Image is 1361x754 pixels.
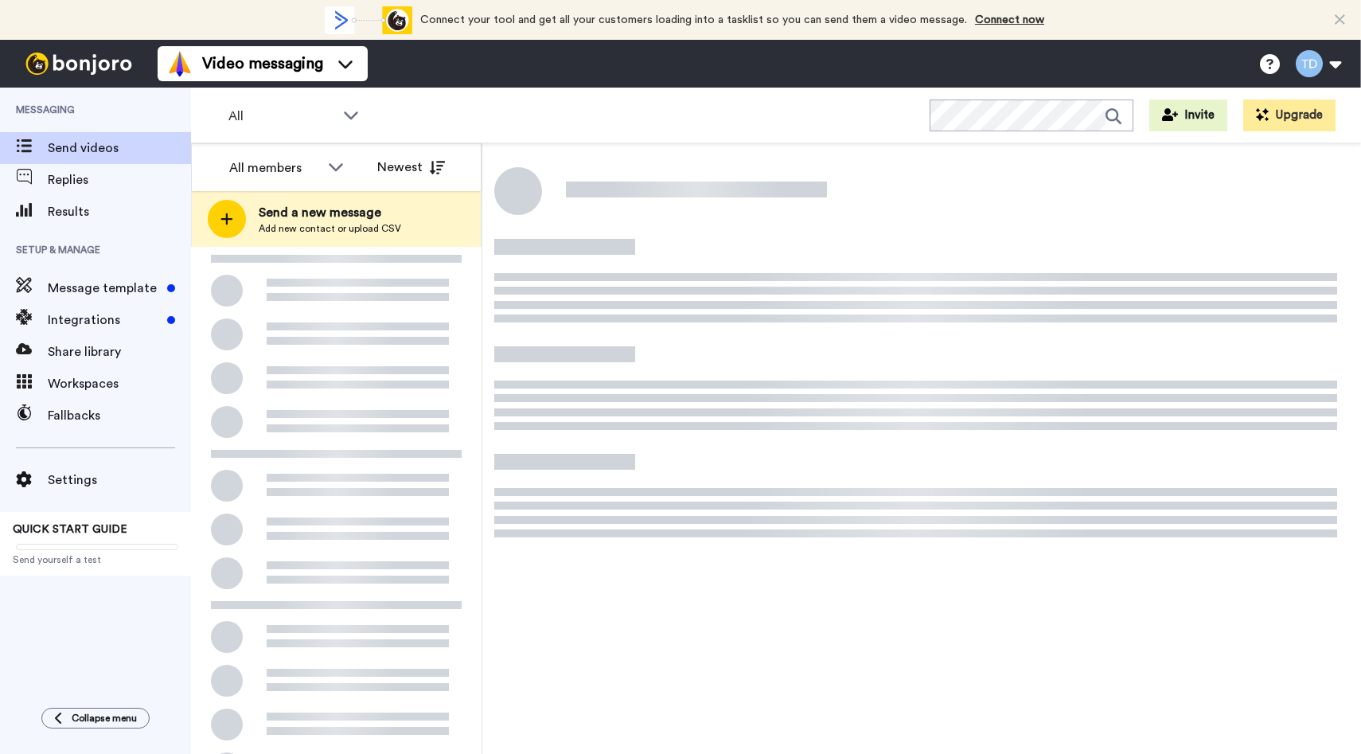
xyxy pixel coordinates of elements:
span: All [228,107,335,126]
span: Send yourself a test [13,553,178,566]
span: Message template [48,279,161,298]
span: Add new contact or upload CSV [259,222,401,235]
span: Share library [48,342,191,361]
span: Results [48,202,191,221]
span: QUICK START GUIDE [13,524,127,535]
button: Upgrade [1243,100,1336,131]
div: All members [229,158,320,178]
img: vm-color.svg [167,51,193,76]
span: Collapse menu [72,712,137,725]
span: Workspaces [48,374,191,393]
button: Collapse menu [41,708,150,729]
button: Invite [1149,100,1227,131]
span: Send videos [48,139,191,158]
div: animation [325,6,412,34]
span: Video messaging [202,53,323,75]
span: Send a new message [259,203,401,222]
a: Connect now [975,14,1044,25]
img: bj-logo-header-white.svg [19,53,138,75]
button: Newest [365,151,457,183]
span: Fallbacks [48,406,191,425]
span: Connect your tool and get all your customers loading into a tasklist so you can send them a video... [420,14,967,25]
span: Integrations [48,311,161,330]
span: Replies [48,170,191,189]
span: Settings [48,471,191,490]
